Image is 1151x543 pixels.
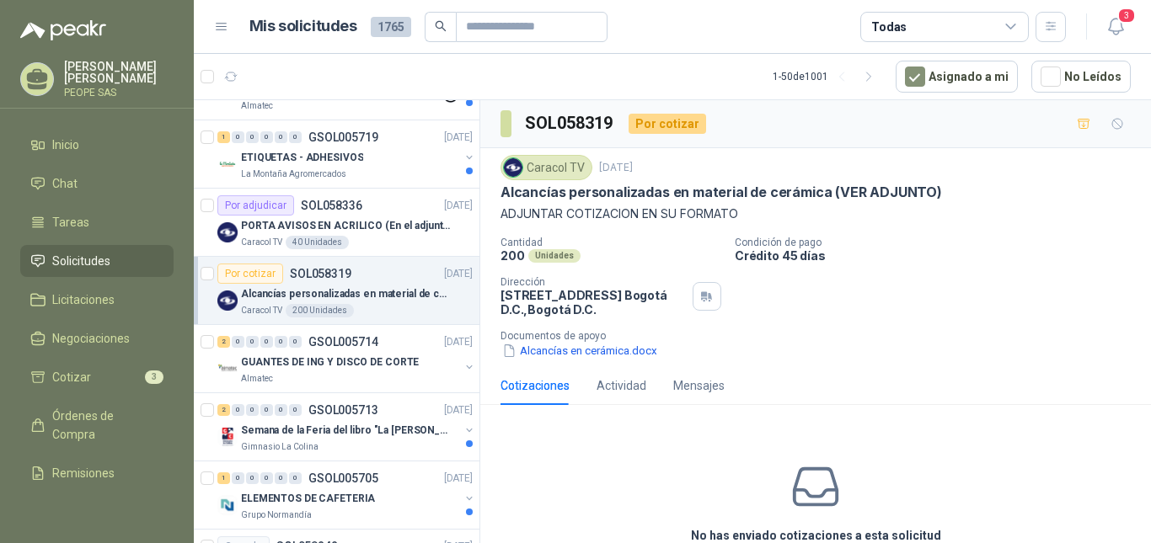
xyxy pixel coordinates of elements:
p: [STREET_ADDRESS] Bogotá D.C. , Bogotá D.C. [501,288,686,317]
p: Alcancías personalizadas en material de cerámica (VER ADJUNTO) [241,286,451,302]
p: Semana de la Feria del libro "La [PERSON_NAME]" [241,423,451,439]
a: Por cotizarSOL058319[DATE] Company LogoAlcancías personalizadas en material de cerámica (VER ADJU... [194,257,479,325]
p: Caracol TV [241,236,282,249]
p: Caracol TV [241,304,282,317]
button: Asignado a mi [896,61,1018,93]
p: [DATE] [444,402,473,418]
div: 0 [289,404,302,416]
div: 2 [217,404,230,416]
a: 1 0 0 0 0 0 GSOL005705[DATE] Company LogoELEMENTOS DE CAFETERIAGrupo Normandía [217,468,476,522]
div: Caracol TV [501,155,592,180]
p: 200 [501,248,525,263]
div: 1 [217,472,230,484]
p: ELEMENTOS DE CAFETERIA [241,491,375,507]
p: [DATE] [444,130,473,146]
span: 1765 [371,17,411,37]
span: Órdenes de Compra [52,407,158,444]
div: 0 [232,336,244,348]
p: SOL058336 [301,200,362,211]
a: 1 0 0 0 0 0 GSOL005719[DATE] Company LogoETIQUETAS - ADHESIVOSLa Montaña Agromercados [217,127,476,181]
p: [DATE] [444,334,473,350]
p: Almatec [241,99,273,113]
p: [PERSON_NAME] [PERSON_NAME] [64,61,174,84]
span: Solicitudes [52,252,110,270]
a: Tareas [20,206,174,238]
img: Company Logo [217,154,238,174]
p: [DATE] [444,266,473,282]
a: Por adjudicarSOL058336[DATE] Company LogoPORTA AVISOS EN ACRILICO (En el adjunto mas informacion)... [194,189,479,257]
p: Crédito 45 días [735,248,1144,263]
span: Negociaciones [52,329,130,348]
div: 1 - 50 de 1001 [773,63,882,90]
p: GSOL005719 [308,131,378,143]
div: 0 [275,336,287,348]
div: 0 [275,472,287,484]
p: Condición de pago [735,237,1144,248]
button: 3 [1100,12,1131,42]
div: 0 [275,404,287,416]
p: Documentos de apoyo [501,330,1144,342]
p: Gimnasio La Colina [241,440,319,454]
p: SOL058319 [290,268,351,279]
a: Inicio [20,129,174,161]
span: 3 [1117,8,1136,24]
a: Remisiones [20,457,174,489]
p: PORTA AVISOS EN ACRILICO (En el adjunto mas informacion) [241,218,451,234]
div: 40 Unidades [286,236,349,249]
span: 3 [145,370,163,384]
p: La Montaña Agromercados [241,168,346,181]
p: GSOL005705 [308,472,378,484]
div: Todas [871,18,907,36]
div: 0 [246,336,259,348]
a: Cotizar3 [20,361,174,393]
div: 0 [260,404,273,416]
img: Company Logo [504,158,522,177]
span: Cotizar [52,368,91,386]
a: Negociaciones [20,322,174,354]
p: Alcancías personalizadas en material de cerámica (VER ADJUNTO) [501,184,942,201]
div: Por cotizar [629,114,706,134]
p: Dirección [501,276,686,288]
button: Alcancías en cerámica.docx [501,342,659,359]
div: 0 [232,472,244,484]
span: Chat [52,174,78,193]
img: Company Logo [217,359,238,379]
a: Licitaciones [20,284,174,316]
img: Company Logo [217,495,238,515]
div: Por cotizar [217,264,283,284]
img: Company Logo [217,222,238,242]
p: [DATE] [444,198,473,214]
p: Almatec [241,372,273,386]
a: 2 0 0 0 0 0 GSOL005714[DATE] Company LogoGUANTES DE ING Y DISCO DE CORTEAlmatec [217,332,476,386]
div: 0 [246,472,259,484]
div: 0 [260,472,273,484]
div: 0 [289,131,302,143]
a: Configuración [20,496,174,528]
div: 0 [289,472,302,484]
p: ADJUNTAR COTIZACION EN SU FORMATO [501,205,1131,223]
p: GUANTES DE ING Y DISCO DE CORTE [241,354,419,370]
p: Grupo Normandía [241,508,312,522]
h1: Mis solicitudes [249,14,357,39]
a: 2 0 0 0 0 0 GSOL005713[DATE] Company LogoSemana de la Feria del libro "La [PERSON_NAME]"Gimnasio ... [217,400,476,454]
p: [DATE] [444,471,473,487]
div: Unidades [528,249,581,263]
a: Solicitudes [20,245,174,277]
a: Chat [20,168,174,200]
img: Company Logo [217,427,238,447]
div: Actividad [597,376,646,395]
img: Logo peakr [20,20,106,40]
div: 2 [217,336,230,348]
p: [DATE] [599,160,633,176]
h3: SOL058319 [525,110,615,136]
div: 0 [275,131,287,143]
span: Inicio [52,136,79,154]
div: Por adjudicar [217,195,294,216]
p: GSOL005714 [308,336,378,348]
button: No Leídos [1031,61,1131,93]
div: 1 [217,131,230,143]
div: 0 [260,336,273,348]
p: ETIQUETAS - ADHESIVOS [241,150,363,166]
span: Licitaciones [52,290,115,309]
p: GSOL005713 [308,404,378,416]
